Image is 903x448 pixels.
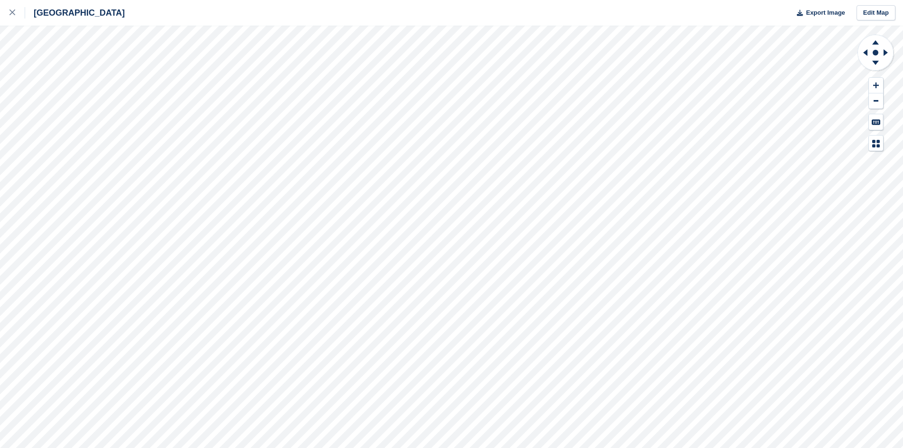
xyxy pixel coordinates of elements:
button: Map Legend [869,136,883,151]
span: Export Image [806,8,845,18]
button: Zoom Out [869,93,883,109]
button: Export Image [791,5,845,21]
div: [GEOGRAPHIC_DATA] [25,7,125,18]
button: Zoom In [869,78,883,93]
a: Edit Map [857,5,895,21]
button: Keyboard Shortcuts [869,114,883,130]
